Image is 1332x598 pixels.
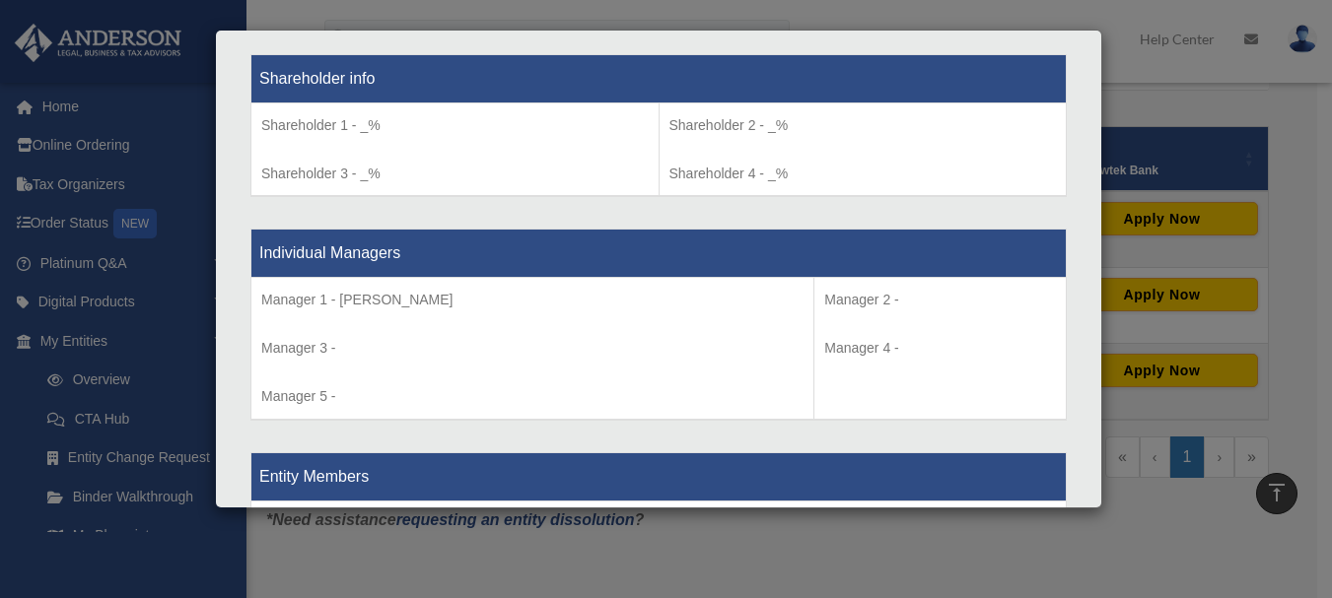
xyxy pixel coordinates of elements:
[251,230,1067,278] th: Individual Managers
[669,162,1057,186] p: Shareholder 4 - _%
[251,452,1067,500] th: Entity Members
[261,113,649,138] p: Shareholder 1 - _%
[669,113,1057,138] p: Shareholder 2 - _%
[824,288,1056,312] p: Manager 2 -
[824,336,1056,361] p: Manager 4 -
[261,384,804,409] p: Manager 5 -
[261,162,649,186] p: Shareholder 3 - _%
[261,288,804,312] p: Manager 1 - [PERSON_NAME]
[261,336,804,361] p: Manager 3 -
[251,54,1067,102] th: Shareholder info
